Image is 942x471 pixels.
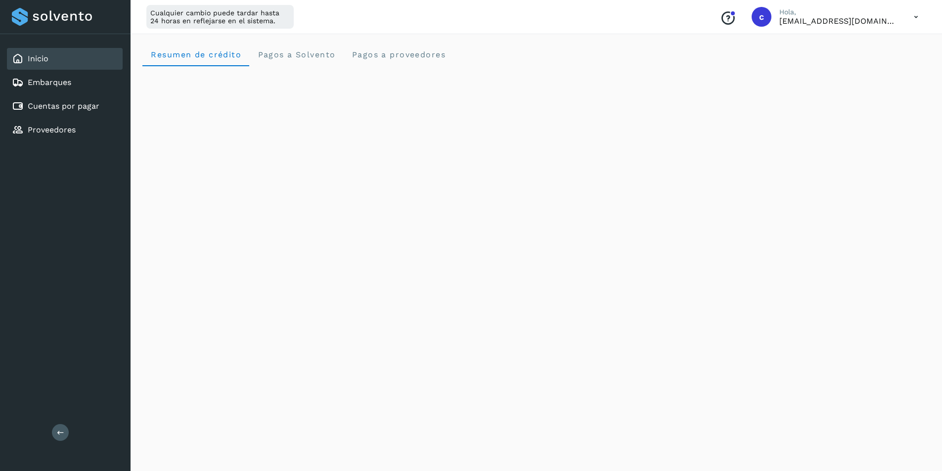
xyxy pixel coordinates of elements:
div: Cuentas por pagar [7,95,123,117]
a: Embarques [28,78,71,87]
a: Cuentas por pagar [28,101,99,111]
div: Cualquier cambio puede tardar hasta 24 horas en reflejarse en el sistema. [146,5,294,29]
div: Proveedores [7,119,123,141]
span: Resumen de crédito [150,50,241,59]
a: Inicio [28,54,48,63]
a: Proveedores [28,125,76,134]
div: Inicio [7,48,123,70]
p: contabilidad5@easo.com [779,16,898,26]
span: Pagos a Solvento [257,50,335,59]
p: Hola, [779,8,898,16]
span: Pagos a proveedores [351,50,446,59]
div: Embarques [7,72,123,93]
